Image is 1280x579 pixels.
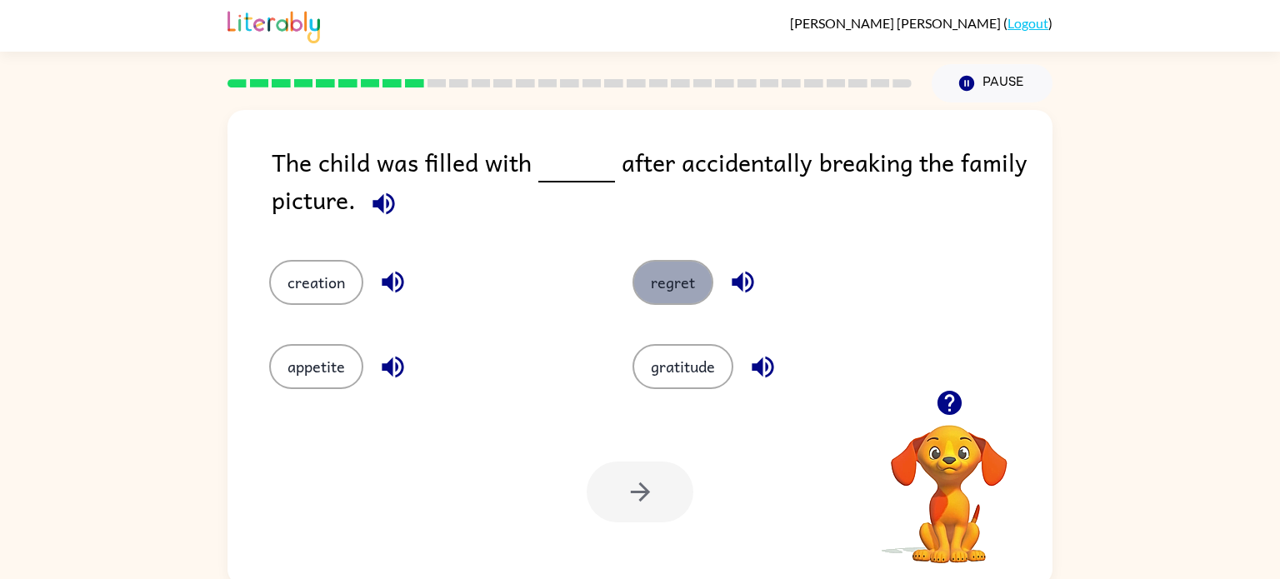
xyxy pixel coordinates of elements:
div: ( ) [790,15,1052,31]
img: Literably [227,7,320,43]
div: The child was filled with after accidentally breaking the family picture. [272,143,1052,227]
span: [PERSON_NAME] [PERSON_NAME] [790,15,1003,31]
video: Your browser must support playing .mp4 files to use Literably. Please try using another browser. [866,399,1032,566]
a: Logout [1007,15,1048,31]
button: gratitude [632,344,733,389]
button: appetite [269,344,363,389]
button: regret [632,260,713,305]
button: creation [269,260,363,305]
button: Pause [932,64,1052,102]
